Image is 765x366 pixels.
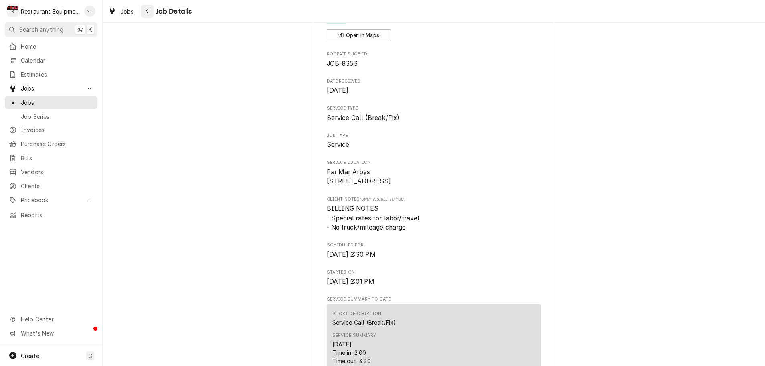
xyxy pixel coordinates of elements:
[21,140,93,148] span: Purchase Orders
[327,269,541,276] span: Started On
[21,42,93,51] span: Home
[327,5,541,41] div: Client Information
[5,68,97,81] a: Estimates
[5,40,97,53] a: Home
[88,352,92,360] span: C
[327,78,541,85] span: Date Received
[21,154,93,162] span: Bills
[327,51,541,57] span: Roopairs Job ID
[327,86,541,96] span: Date Received
[327,78,541,96] div: Date Received
[327,242,541,259] div: Scheduled For
[21,352,39,359] span: Create
[327,51,541,68] div: Roopairs Job ID
[327,167,541,186] span: Service Location
[327,132,541,150] div: Job Type
[21,329,93,338] span: What's New
[327,196,541,232] div: [object Object]
[5,54,97,67] a: Calendar
[327,105,541,112] span: Service Type
[21,56,93,65] span: Calendar
[327,113,541,123] span: Service Type
[5,22,97,37] button: Search anything⌘K
[327,29,391,41] button: Open in Maps
[141,5,154,18] button: Navigate back
[327,87,349,94] span: [DATE]
[5,123,97,136] a: Invoices
[327,140,541,150] span: Job Type
[7,6,18,17] div: R
[327,60,358,67] span: JOB-8353
[5,165,97,179] a: Vendors
[327,59,541,69] span: Roopairs Job ID
[327,205,420,231] span: BILLING NOTES - Special rates for labor/travel - No truck/mileage charge
[327,204,541,232] span: [object Object]
[21,211,93,219] span: Reports
[327,251,376,258] span: [DATE] 2:30 PM
[5,313,97,326] a: Go to Help Center
[21,126,93,134] span: Invoices
[21,196,81,204] span: Pricebook
[327,250,541,260] span: Scheduled For
[89,25,92,34] span: K
[21,7,80,16] div: Restaurant Equipment Diagnostics
[5,82,97,95] a: Go to Jobs
[5,137,97,150] a: Purchase Orders
[5,208,97,222] a: Reports
[327,132,541,139] span: Job Type
[105,5,137,18] a: Jobs
[327,114,400,122] span: Service Call (Break/Fix)
[120,7,134,16] span: Jobs
[21,168,93,176] span: Vendors
[327,141,350,148] span: Service
[5,179,97,193] a: Clients
[327,105,541,122] div: Service Type
[84,6,95,17] div: Nick Tussey's Avatar
[327,278,374,285] span: [DATE] 2:01 PM
[21,112,93,121] span: Job Series
[21,70,93,79] span: Estimates
[327,168,391,185] span: Par Mar Arbys [STREET_ADDRESS]
[327,196,541,203] span: Client Notes
[332,332,376,339] div: Service Summary
[5,151,97,165] a: Bills
[327,277,541,287] span: Started On
[5,327,97,340] a: Go to What's New
[21,98,93,107] span: Jobs
[327,242,541,248] span: Scheduled For
[327,296,541,303] span: Service Summary To Date
[21,84,81,93] span: Jobs
[5,193,97,207] a: Go to Pricebook
[19,25,63,34] span: Search anything
[327,159,541,186] div: Service Location
[21,315,93,323] span: Help Center
[21,182,93,190] span: Clients
[154,6,192,17] span: Job Details
[327,159,541,166] span: Service Location
[5,110,97,123] a: Job Series
[332,318,396,327] div: Service Call (Break/Fix)
[84,6,95,17] div: NT
[332,311,382,317] div: Short Description
[327,269,541,287] div: Started On
[360,197,405,201] span: (Only Visible to You)
[7,6,18,17] div: Restaurant Equipment Diagnostics's Avatar
[77,25,83,34] span: ⌘
[5,96,97,109] a: Jobs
